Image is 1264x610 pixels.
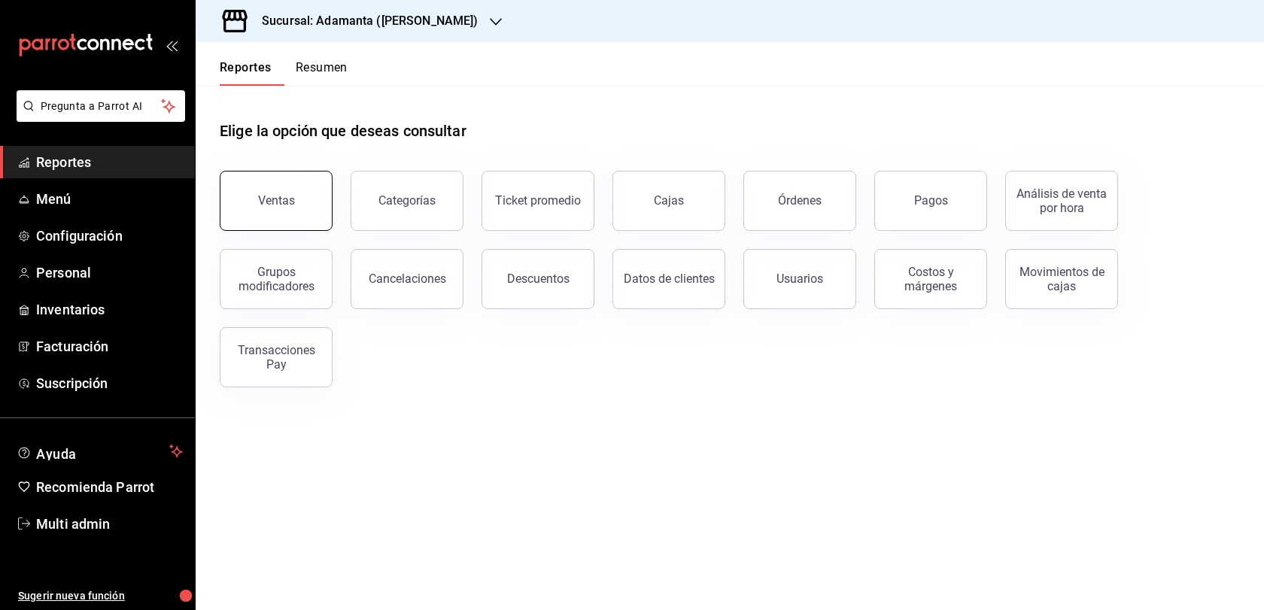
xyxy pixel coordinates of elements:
[1005,249,1118,309] button: Movimientos de cajas
[351,171,463,231] button: Categorías
[36,373,183,393] span: Suscripción
[36,299,183,320] span: Inventarios
[743,171,856,231] button: Órdenes
[36,442,163,460] span: Ayuda
[36,477,183,497] span: Recomienda Parrot
[482,171,594,231] button: Ticket promedio
[296,60,348,86] button: Resumen
[612,249,725,309] button: Datos de clientes
[220,327,333,387] button: Transacciones Pay
[220,249,333,309] button: Grupos modificadores
[612,171,725,231] a: Cajas
[36,152,183,172] span: Reportes
[220,171,333,231] button: Ventas
[41,99,162,114] span: Pregunta a Parrot AI
[624,272,715,286] div: Datos de clientes
[250,12,478,30] h3: Sucursal: Adamanta ([PERSON_NAME])
[369,272,446,286] div: Cancelaciones
[884,265,977,293] div: Costos y márgenes
[11,109,185,125] a: Pregunta a Parrot AI
[778,193,822,208] div: Órdenes
[495,193,581,208] div: Ticket promedio
[1005,171,1118,231] button: Análisis de venta por hora
[220,60,348,86] div: navigation tabs
[743,249,856,309] button: Usuarios
[17,90,185,122] button: Pregunta a Parrot AI
[229,343,323,372] div: Transacciones Pay
[18,588,183,604] span: Sugerir nueva función
[351,249,463,309] button: Cancelaciones
[482,249,594,309] button: Descuentos
[36,263,183,283] span: Personal
[229,265,323,293] div: Grupos modificadores
[220,60,272,86] button: Reportes
[36,189,183,209] span: Menú
[654,192,685,210] div: Cajas
[1015,265,1108,293] div: Movimientos de cajas
[36,514,183,534] span: Multi admin
[258,193,295,208] div: Ventas
[378,193,436,208] div: Categorías
[1015,187,1108,215] div: Análisis de venta por hora
[36,226,183,246] span: Configuración
[776,272,823,286] div: Usuarios
[220,120,466,142] h1: Elige la opción que deseas consultar
[874,171,987,231] button: Pagos
[874,249,987,309] button: Costos y márgenes
[166,39,178,51] button: open_drawer_menu
[36,336,183,357] span: Facturación
[507,272,570,286] div: Descuentos
[914,193,948,208] div: Pagos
